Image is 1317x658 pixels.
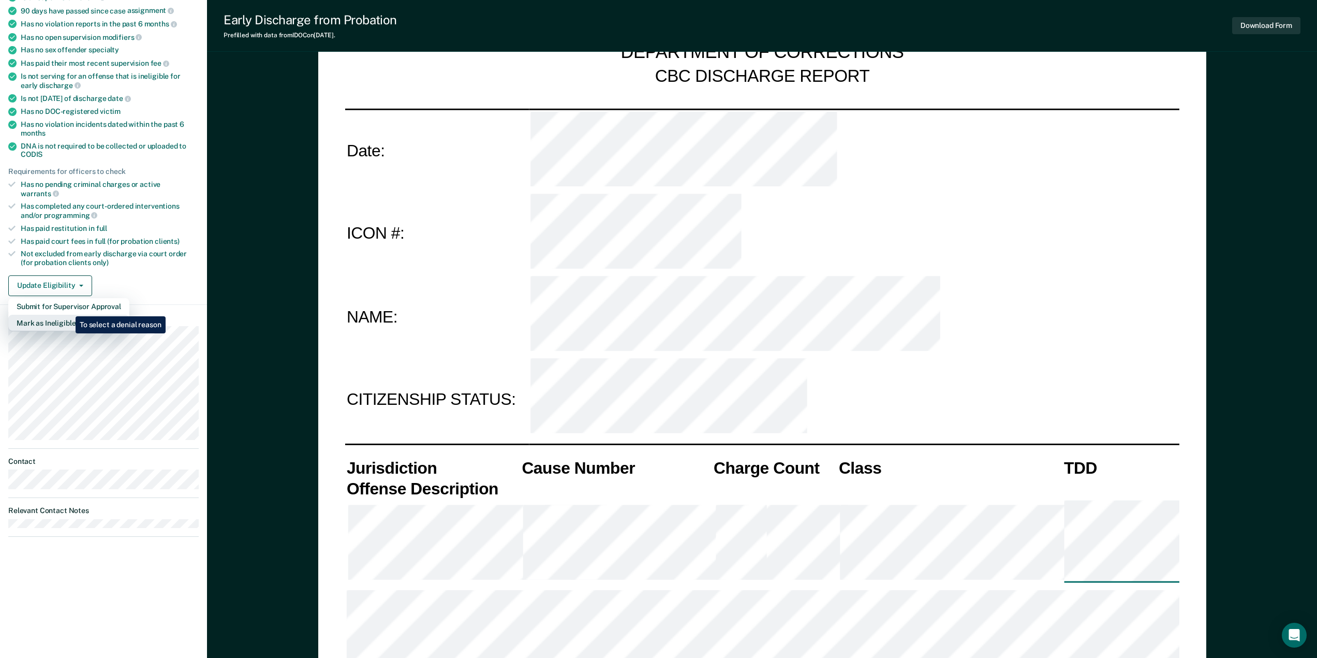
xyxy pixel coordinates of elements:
[44,211,97,220] span: programming
[837,457,1062,478] th: Class
[93,258,109,267] span: only)
[144,20,177,28] span: months
[21,129,46,137] span: months
[21,237,199,246] div: Has paid court fees in full (for probation
[224,32,397,39] div: Prefilled with data from IDOC on [DATE] .
[224,12,397,27] div: Early Discharge from Probation
[88,46,119,54] span: specialty
[21,19,199,28] div: Has no violation reports in the past 6
[155,237,180,245] span: clients)
[21,33,199,42] div: Has no open supervision
[8,315,129,331] button: Mark as Ineligible
[1062,457,1179,478] th: TDD
[8,167,199,176] div: Requirements for officers to check
[21,120,199,138] div: Has no violation incidents dated within the past 6
[96,224,107,232] span: full
[345,357,529,440] td: CITIZENSHIP STATUS:
[39,81,81,90] span: discharge
[8,506,199,515] dt: Relevant Contact Notes
[345,275,529,358] td: NAME:
[655,65,869,87] div: CBC DISCHARGE REPORT
[520,457,712,478] th: Cause Number
[21,142,199,159] div: DNA is not required to be collected or uploaded to
[21,180,199,198] div: Has no pending criminal charges or active
[102,33,142,41] span: modifiers
[21,150,42,158] span: CODIS
[1282,623,1307,648] div: Open Intercom Messenger
[21,189,59,198] span: warrants
[8,275,92,296] button: Update Eligibility
[345,192,529,275] td: ICON #:
[8,457,199,466] dt: Contact
[21,107,199,116] div: Has no DOC-registered
[21,224,199,233] div: Has paid restitution in
[151,59,169,67] span: fee
[712,457,837,478] th: Charge Count
[108,94,130,103] span: date
[100,107,121,115] span: victim
[345,109,529,192] td: Date:
[21,94,199,103] div: Is not [DATE] of discharge
[127,6,174,14] span: assignment
[620,41,904,65] div: DEPARTMENT OF CORRECTIONS
[1232,17,1300,34] button: Download Form
[21,72,199,90] div: Is not serving for an offense that is ineligible for early
[21,6,199,16] div: 90 days have passed since case
[21,250,199,267] div: Not excluded from early discharge via court order (for probation clients
[21,46,199,54] div: Has no sex offender
[345,478,520,499] th: Offense Description
[345,457,520,478] th: Jurisdiction
[21,202,199,220] div: Has completed any court-ordered interventions and/or
[21,59,199,68] div: Has paid their most recent supervision
[8,298,129,315] button: Submit for Supervisor Approval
